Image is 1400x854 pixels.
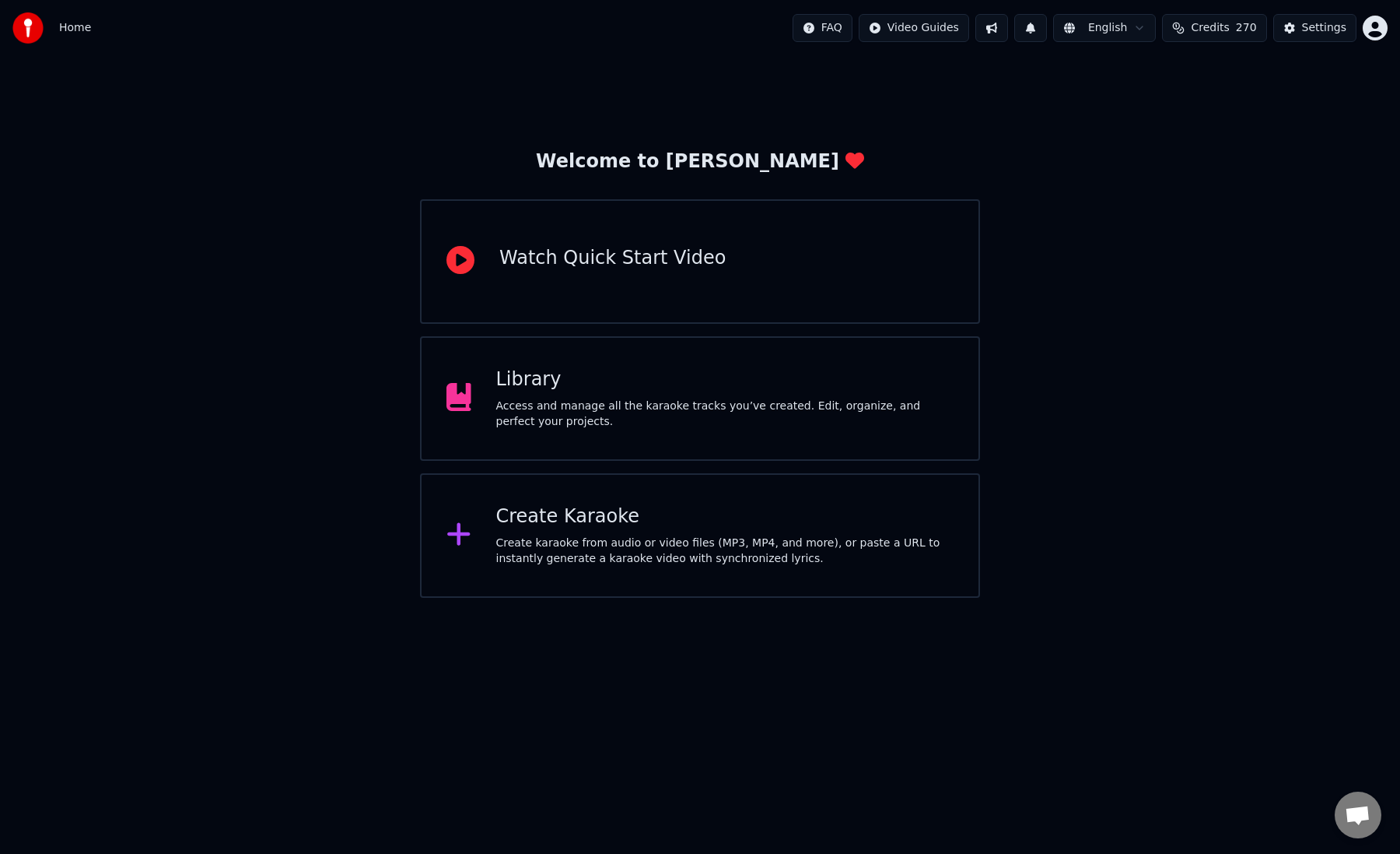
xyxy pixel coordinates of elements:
[1162,14,1266,42] button: Credits270
[1335,792,1381,838] div: Open chat
[793,14,852,42] button: FAQ
[59,20,91,36] nav: breadcrumb
[496,504,954,529] div: Create Karaoke
[496,536,954,567] div: Create karaoke from audio or video files (MP3, MP4, and more), or paste a URL to instantly genera...
[1191,20,1229,36] span: Credits
[1236,20,1257,36] span: 270
[536,149,864,174] div: Welcome to [PERSON_NAME]
[1302,20,1346,36] div: Settings
[1273,14,1356,42] button: Settings
[859,14,969,42] button: Video Guides
[59,20,91,36] span: Home
[499,246,726,271] div: Watch Quick Start Video
[12,12,44,44] img: youka
[496,367,954,392] div: Library
[496,399,954,430] div: Access and manage all the karaoke tracks you’ve created. Edit, organize, and perfect your projects.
